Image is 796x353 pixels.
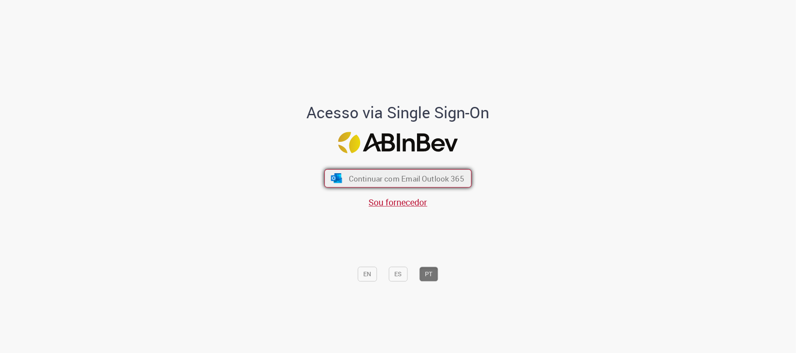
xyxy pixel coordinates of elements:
button: PT [420,267,438,281]
button: EN [358,267,377,281]
button: ES [389,267,408,281]
span: Continuar com Email Outlook 365 [349,174,464,184]
a: Sou fornecedor [369,197,428,209]
img: ícone Azure/Microsoft 360 [330,174,343,183]
button: ícone Azure/Microsoft 360 Continuar com Email Outlook 365 [324,169,472,188]
img: Logo ABInBev [338,132,458,153]
h1: Acesso via Single Sign-On [277,104,519,122]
